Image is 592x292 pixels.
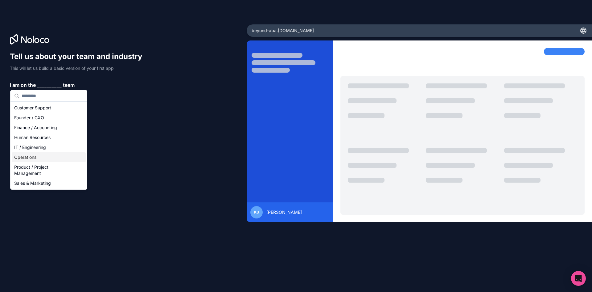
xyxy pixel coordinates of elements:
div: Customer Support [12,103,86,113]
div: IT / Engineering [12,142,86,152]
div: Sales & Marketing [12,178,86,188]
div: Product / Project Management [12,162,86,178]
span: __________ [37,81,62,89]
div: Human Resources [12,133,86,142]
p: This will let us build a basic version of your first app [10,65,148,71]
span: team [63,81,75,89]
h1: Tell us about your team and industry [10,52,148,61]
div: Finance / Accounting [12,123,86,133]
span: [PERSON_NAME] [266,209,302,215]
span: KB [254,210,259,215]
span: beyond-aba .[DOMAIN_NAME] [252,28,314,34]
div: Suggestions [10,102,87,189]
div: Open Intercom Messenger [571,271,586,286]
span: I am on the [10,81,36,89]
div: Operations [12,152,86,162]
div: Founder / CXO [12,113,86,123]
